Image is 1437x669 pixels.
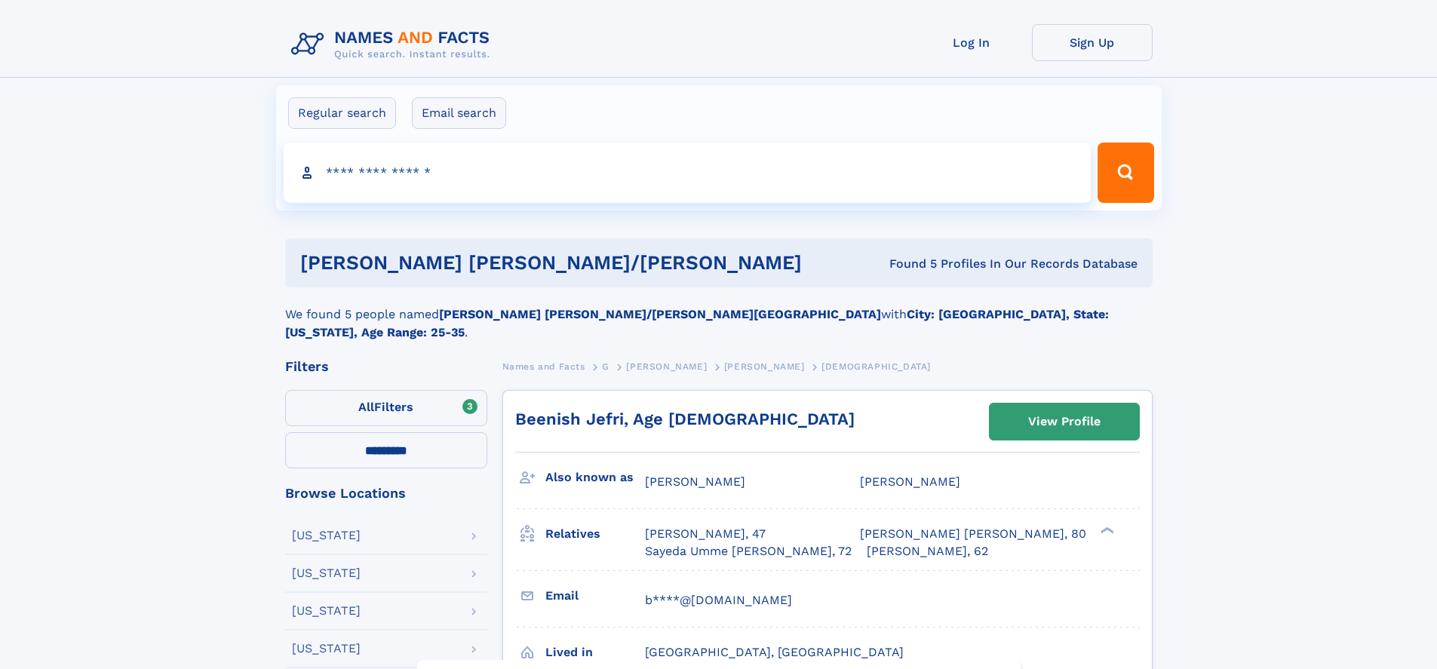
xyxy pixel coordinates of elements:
a: Sayeda Umme [PERSON_NAME], 72 [645,543,852,560]
div: Filters [285,360,487,373]
label: Email search [412,97,506,129]
span: [PERSON_NAME] [645,474,745,489]
label: Filters [285,390,487,426]
div: [US_STATE] [292,605,361,617]
div: Found 5 Profiles In Our Records Database [846,256,1138,272]
img: Logo Names and Facts [285,24,502,65]
a: Sign Up [1032,24,1153,61]
span: [GEOGRAPHIC_DATA], [GEOGRAPHIC_DATA] [645,645,904,659]
div: [US_STATE] [292,529,361,542]
span: [PERSON_NAME] [860,474,960,489]
input: search input [284,143,1092,203]
h3: Relatives [545,521,645,547]
h3: Email [545,583,645,609]
span: [DEMOGRAPHIC_DATA] [821,361,931,372]
h3: Lived in [545,640,645,665]
span: All [358,400,374,414]
a: Names and Facts [502,357,585,376]
b: City: [GEOGRAPHIC_DATA], State: [US_STATE], Age Range: 25-35 [285,307,1109,339]
h3: Also known as [545,465,645,490]
a: [PERSON_NAME] [PERSON_NAME], 80 [860,526,1086,542]
span: G [602,361,609,372]
div: [US_STATE] [292,643,361,655]
a: Log In [911,24,1032,61]
b: [PERSON_NAME] [PERSON_NAME]/[PERSON_NAME][GEOGRAPHIC_DATA] [439,307,881,321]
div: Browse Locations [285,486,487,500]
label: Regular search [288,97,396,129]
div: We found 5 people named with . [285,287,1153,342]
a: View Profile [990,404,1139,440]
div: [US_STATE] [292,567,361,579]
a: [PERSON_NAME], 62 [867,543,988,560]
a: [PERSON_NAME] [724,357,805,376]
a: Beenish Jefri, Age [DEMOGRAPHIC_DATA] [515,410,855,428]
div: ❯ [1097,526,1115,536]
a: [PERSON_NAME] [626,357,707,376]
span: [PERSON_NAME] [626,361,707,372]
div: View Profile [1028,404,1101,439]
a: G [602,357,609,376]
a: [PERSON_NAME], 47 [645,526,766,542]
h1: [PERSON_NAME] [PERSON_NAME]/[PERSON_NAME] [300,253,846,272]
span: [PERSON_NAME] [724,361,805,372]
button: Search Button [1098,143,1153,203]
